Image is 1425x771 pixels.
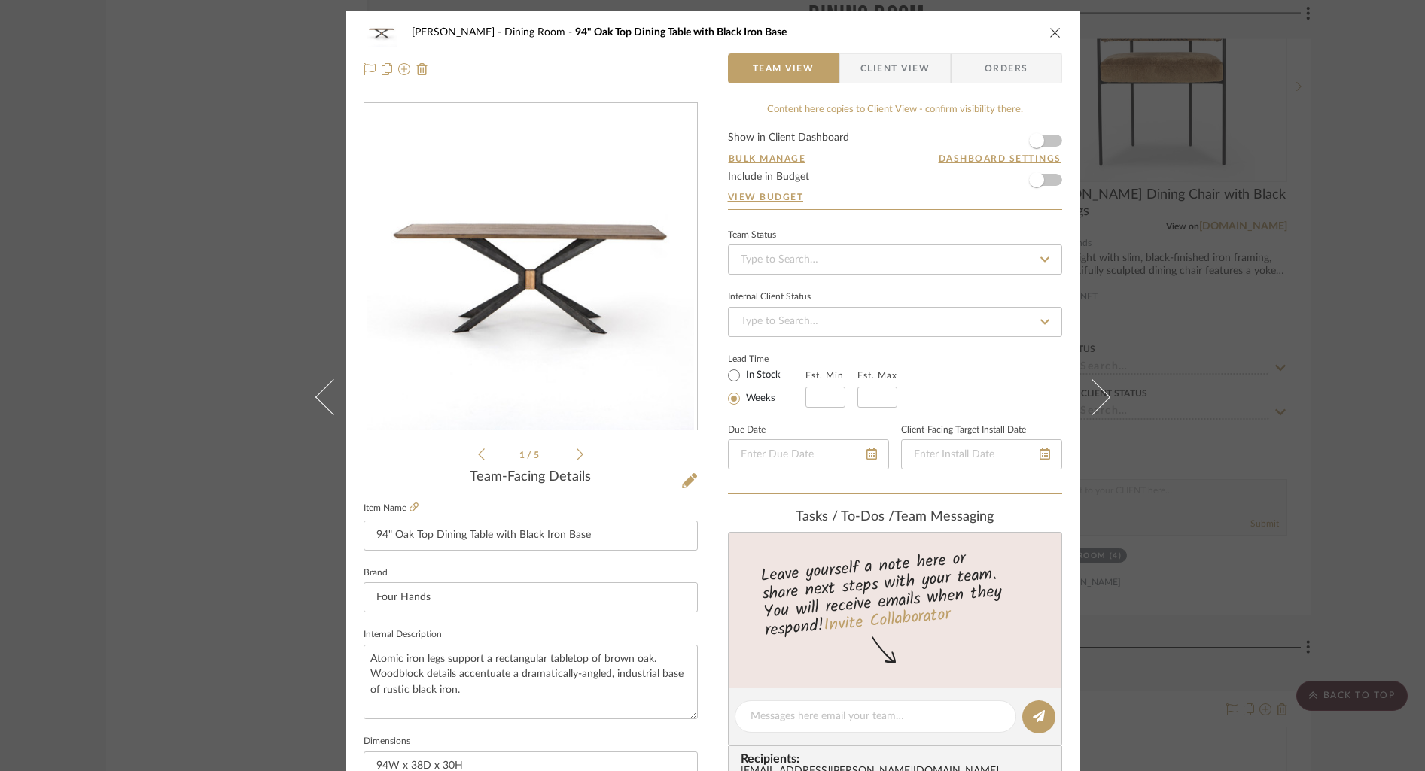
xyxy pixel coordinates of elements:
label: Lead Time [728,352,805,366]
span: Client View [860,53,930,83]
input: Type to Search… [728,244,1062,275]
button: close [1049,26,1062,39]
button: Dashboard Settings [938,152,1062,165]
input: Enter Item Name [364,521,698,551]
input: Enter Brand [364,582,698,612]
div: Internal Client Status [728,293,811,301]
a: Invite Collaborator [822,602,951,639]
label: Due Date [728,426,766,434]
input: Enter Install Date [901,439,1062,469]
label: Internal Description [364,631,442,639]
button: Bulk Manage [728,152,807,165]
div: team Messaging [728,509,1062,526]
label: Brand [364,569,388,577]
label: In Stock [743,369,781,382]
span: Tasks / To-Dos / [796,510,894,524]
label: Item Name [364,502,419,515]
a: View Budget [728,191,1062,203]
span: Recipients: [741,752,1055,766]
div: 0 [364,104,697,430]
span: [PERSON_NAME] [412,27,504,38]
span: Orders [968,53,1045,83]
label: Dimensions [364,738,410,745]
label: Client-Facing Target Install Date [901,426,1026,434]
span: Team View [753,53,815,83]
img: cb33d22e-01f1-4a83-8560-85a37031974c_436x436.jpg [367,104,694,430]
input: Enter Due Date [728,439,889,469]
span: 1 [519,451,527,460]
label: Est. Max [857,370,897,381]
span: 5 [534,451,541,460]
label: Weeks [743,392,775,405]
div: Leave yourself a note here or share next steps with your team. You will receive emails when they ... [726,542,1064,643]
div: Team-Facing Details [364,469,698,486]
span: 94" Oak Top Dining Table with Black Iron Base [575,27,787,38]
label: Est. Min [805,370,844,381]
span: / [527,451,534,460]
mat-radio-group: Select item type [728,366,805,408]
img: Remove from project [416,63,428,75]
div: Content here copies to Client View - confirm visibility there. [728,102,1062,117]
img: cb33d22e-01f1-4a83-8560-85a37031974c_48x40.jpg [364,17,400,47]
span: Dining Room [504,27,575,38]
div: Team Status [728,232,776,239]
input: Type to Search… [728,307,1062,337]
